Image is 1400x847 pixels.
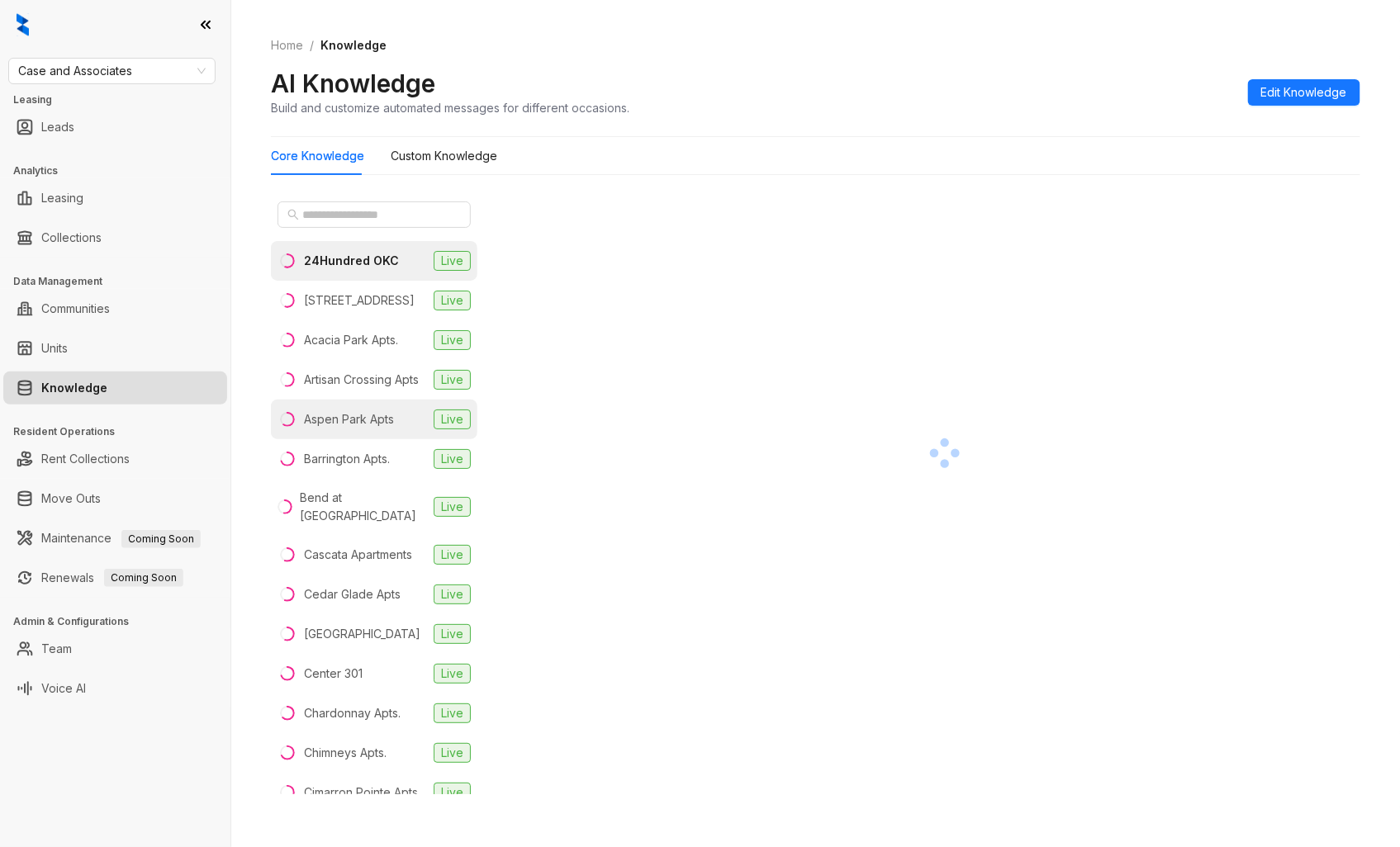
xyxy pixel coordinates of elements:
a: Rent Collections [41,442,130,476]
li: Units [3,332,227,365]
span: Live [434,330,471,350]
span: Live [434,743,471,763]
div: Barrington Apts. [304,450,390,468]
a: Team [41,632,72,665]
a: Home [268,36,306,54]
span: Live [434,545,471,565]
span: Knowledge [320,38,387,52]
button: Edit Knowledge [1248,79,1360,106]
a: Voice AI [41,672,86,705]
span: Live [434,449,471,469]
div: Aspen Park Apts [304,410,394,428]
div: 24Hundred OKC [304,252,399,270]
span: Case and Associates [18,59,206,83]
li: Collections [3,221,227,254]
a: Leasing [41,182,83,215]
span: Live [434,251,471,271]
span: Live [434,664,471,684]
li: Knowledge [3,371,227,405]
span: Live [434,783,471,802]
li: Move Outs [3,482,227,515]
a: Collections [41,221,102,254]
div: Build and customize automated messages for different occasions. [271,99,629,116]
div: Bend at [GEOGRAPHIC_DATA] [300,489,427,525]
span: Edit Knowledge [1261,83,1347,102]
li: Renewals [3,561,227,594]
div: Core Knowledge [271,147,364,165]
span: Coming Soon [104,569,183,587]
div: Chimneys Apts. [304,744,387,762]
div: Chardonnay Apts. [304,704,401,722]
h2: AI Knowledge [271,68,435,99]
a: Units [41,332,68,365]
h3: Leasing [13,92,230,107]
div: Cascata Apartments [304,546,412,564]
li: Communities [3,292,227,325]
img: logo [17,13,29,36]
li: Leads [3,111,227,144]
div: [GEOGRAPHIC_DATA] [304,625,420,643]
li: Voice AI [3,672,227,705]
a: Knowledge [41,371,107,405]
li: Leasing [3,182,227,215]
div: Acacia Park Apts. [304,331,398,349]
li: Team [3,632,227,665]
div: Center 301 [304,665,363,683]
span: Live [434,409,471,429]
span: Live [434,624,471,644]
span: Live [434,497,471,517]
a: RenewalsComing Soon [41,561,183,594]
span: Live [434,584,471,604]
div: Artisan Crossing Apts [304,371,419,389]
a: Move Outs [41,482,101,515]
h3: Data Management [13,274,230,289]
div: Cimarron Pointe Apts. [304,783,420,802]
li: Maintenance [3,522,227,555]
span: Live [434,703,471,723]
h3: Resident Operations [13,424,230,439]
div: [STREET_ADDRESS] [304,291,415,310]
h3: Analytics [13,163,230,178]
a: Leads [41,111,74,144]
div: Cedar Glade Apts [304,585,401,603]
h3: Admin & Configurations [13,614,230,629]
li: Rent Collections [3,442,227,476]
a: Communities [41,292,110,325]
div: Custom Knowledge [391,147,497,165]
span: Live [434,370,471,390]
span: search [287,209,299,220]
span: Live [434,291,471,310]
li: / [310,36,314,54]
span: Coming Soon [121,530,201,548]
